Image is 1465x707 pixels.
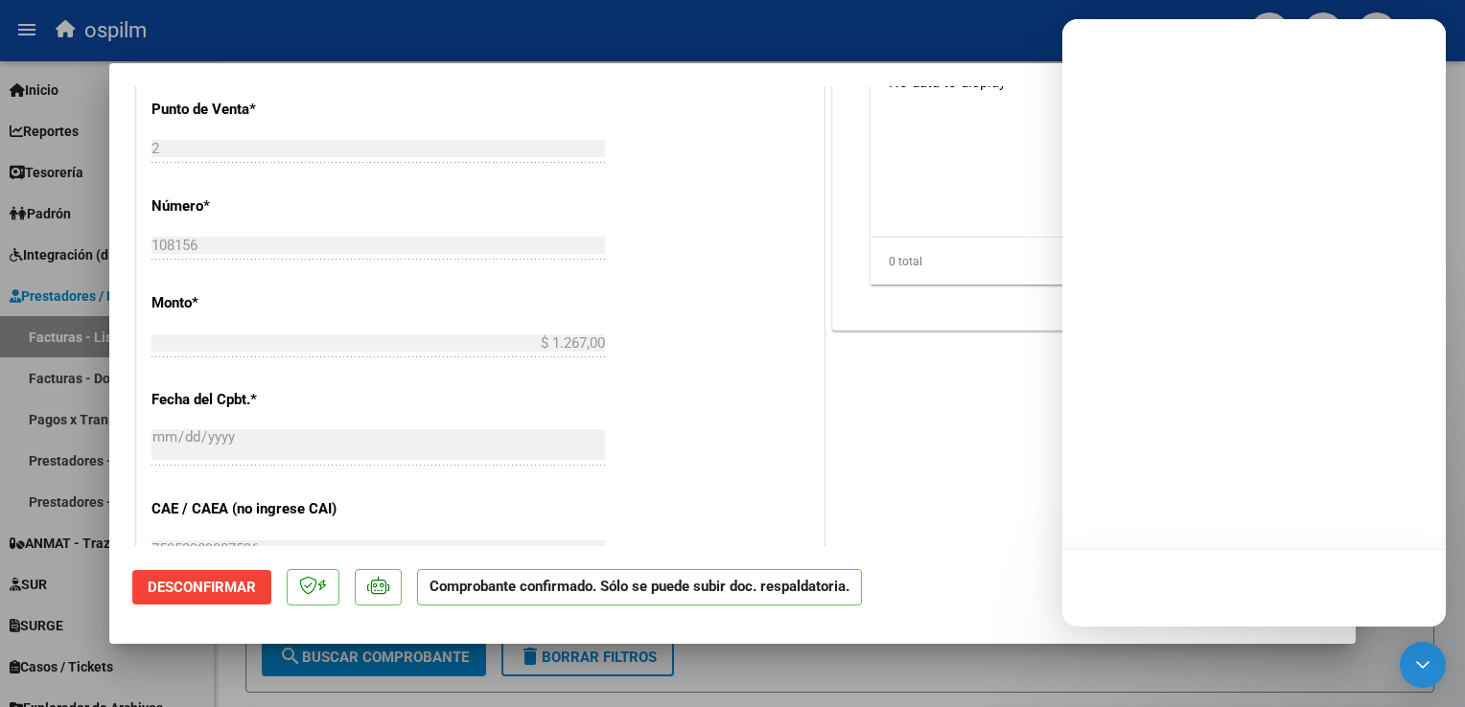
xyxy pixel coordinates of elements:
p: CAE / CAEA (no ingrese CAI) [151,498,349,520]
button: Desconfirmar [132,570,271,604]
p: Número [151,195,349,217]
span: Desconfirmar [148,579,256,596]
p: Monto [151,292,349,314]
p: Punto de Venta [151,99,349,121]
div: Open Intercom Messenger [1400,642,1446,688]
div: 0 total [871,238,1291,285]
p: Comprobante confirmado. Sólo se puede subir doc. respaldatoria. [417,569,862,606]
p: Fecha del Cpbt. [151,389,349,411]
